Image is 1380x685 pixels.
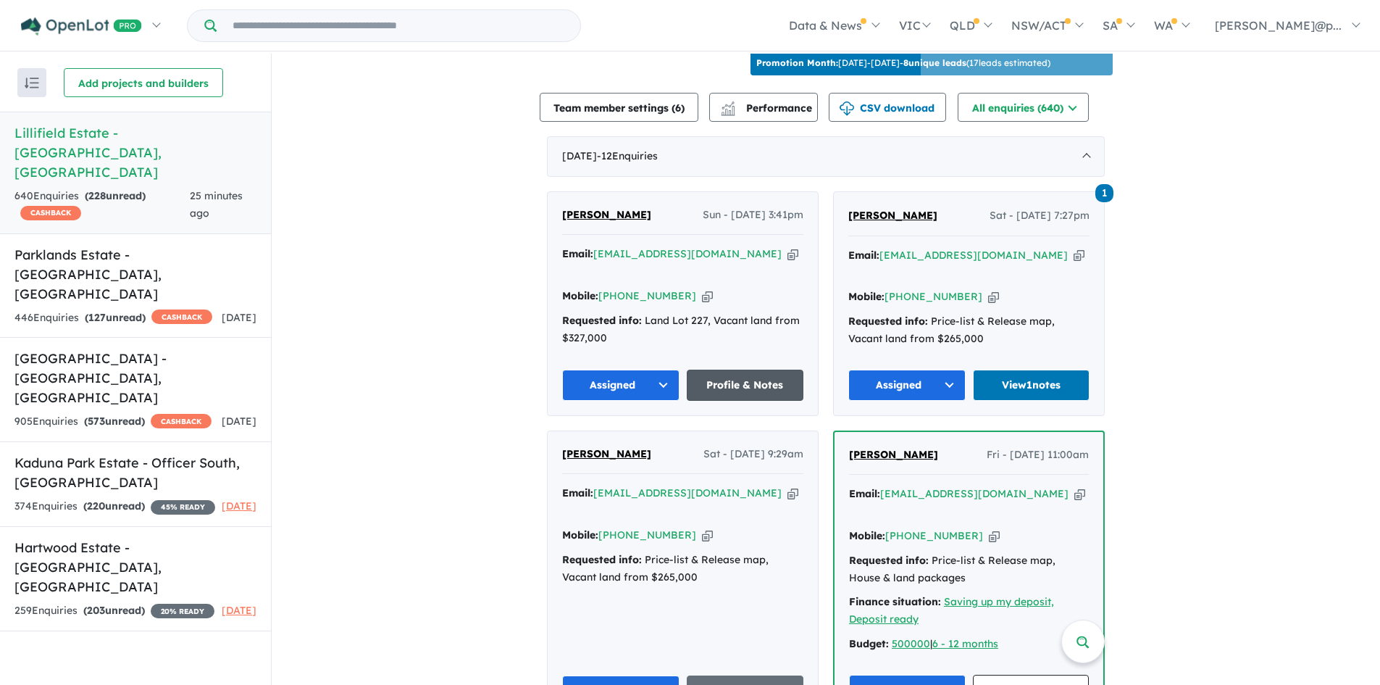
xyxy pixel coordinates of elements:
[722,101,735,109] img: line-chart.svg
[83,499,145,512] strong: ( unread)
[547,136,1105,177] div: [DATE]
[829,93,946,122] button: CSV download
[598,289,696,302] a: [PHONE_NUMBER]
[87,499,105,512] span: 220
[989,528,1000,544] button: Copy
[562,370,679,401] button: Assigned
[83,604,145,617] strong: ( unread)
[87,604,105,617] span: 203
[756,57,1050,70] p: [DATE] - [DATE] - ( 17 leads estimated)
[562,486,593,499] strong: Email:
[1074,248,1084,263] button: Copy
[756,57,838,68] b: Promotion Month:
[1215,18,1342,33] span: [PERSON_NAME]@p...
[84,415,145,428] strong: ( unread)
[849,552,1089,587] div: Price-list & Release map, House & land packages
[849,529,885,542] strong: Mobile:
[885,290,982,303] a: [PHONE_NUMBER]
[848,249,879,262] strong: Email:
[703,207,803,224] span: Sun - [DATE] 3:41pm
[14,245,256,304] h5: Parklands Estate - [GEOGRAPHIC_DATA] , [GEOGRAPHIC_DATA]
[190,189,243,220] span: 25 minutes ago
[849,595,1054,626] a: Saving up my deposit, Deposit ready
[990,207,1090,225] span: Sat - [DATE] 7:27pm
[562,314,642,327] strong: Requested info:
[675,101,681,115] span: 6
[879,249,1068,262] a: [EMAIL_ADDRESS][DOMAIN_NAME]
[848,315,928,328] strong: Requested info:
[562,552,803,586] div: Price-list & Release map, Vacant land from $265,000
[709,93,818,122] button: Performance
[702,288,713,304] button: Copy
[14,538,256,597] h5: Hartwood Estate - [GEOGRAPHIC_DATA] , [GEOGRAPHIC_DATA]
[885,529,983,542] a: [PHONE_NUMBER]
[88,189,106,202] span: 228
[849,595,941,608] strong: Finance situation:
[562,208,651,221] span: [PERSON_NAME]
[151,310,212,324] span: CASHBACK
[687,370,804,401] a: Profile & Notes
[703,446,803,463] span: Sat - [DATE] 9:29am
[562,528,598,541] strong: Mobile:
[20,206,81,220] span: CASHBACK
[848,209,937,222] span: [PERSON_NAME]
[988,289,999,304] button: Copy
[903,57,966,68] b: 8 unique leads
[848,207,937,225] a: [PERSON_NAME]
[151,604,214,618] span: 20 % READY
[973,370,1090,401] a: View1notes
[14,349,256,407] h5: [GEOGRAPHIC_DATA] - [GEOGRAPHIC_DATA] , [GEOGRAPHIC_DATA]
[1074,486,1085,502] button: Copy
[85,311,146,324] strong: ( unread)
[151,500,215,515] span: 45 % READY
[1095,184,1113,202] span: 1
[849,554,929,567] strong: Requested info:
[598,528,696,541] a: [PHONE_NUMBER]
[987,447,1089,464] span: Fri - [DATE] 11:00am
[14,453,256,492] h5: Kaduna Park Estate - Officer South , [GEOGRAPHIC_DATA]
[562,207,651,224] a: [PERSON_NAME]
[222,311,256,324] span: [DATE]
[840,101,854,116] img: download icon
[88,415,105,428] span: 573
[848,290,885,303] strong: Mobile:
[222,415,256,428] span: [DATE]
[723,101,812,115] span: Performance
[562,553,642,566] strong: Requested info:
[562,312,803,347] div: Land Lot 227, Vacant land from $327,000
[848,313,1090,348] div: Price-list & Release map, Vacant land from $265,000
[540,93,698,122] button: Team member settings (6)
[21,17,142,36] img: Openlot PRO Logo White
[219,10,577,41] input: Try estate name, suburb, builder or developer
[64,68,223,97] button: Add projects and builders
[14,413,212,431] div: 905 Enquir ies
[848,370,966,401] button: Assigned
[892,637,930,650] a: 500000
[222,604,256,617] span: [DATE]
[14,310,212,327] div: 446 Enquir ies
[721,106,735,115] img: bar-chart.svg
[880,487,1069,500] a: [EMAIL_ADDRESS][DOMAIN_NAME]
[702,528,713,543] button: Copy
[597,149,658,162] span: - 12 Enquir ies
[85,189,146,202] strong: ( unread)
[593,247,782,260] a: [EMAIL_ADDRESS][DOMAIN_NAME]
[787,486,798,501] button: Copy
[14,498,215,515] div: 374 Enquir ies
[562,289,598,302] strong: Mobile:
[25,78,39,88] img: sort.svg
[14,123,256,182] h5: Lillifield Estate - [GEOGRAPHIC_DATA] , [GEOGRAPHIC_DATA]
[849,637,889,650] strong: Budget:
[849,636,1089,653] div: |
[14,602,214,620] div: 259 Enquir ies
[849,487,880,500] strong: Email:
[787,246,798,262] button: Copy
[932,637,998,650] a: 6 - 12 months
[88,311,106,324] span: 127
[562,446,651,463] a: [PERSON_NAME]
[151,414,212,428] span: CASHBACK
[958,93,1089,122] button: All enquiries (640)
